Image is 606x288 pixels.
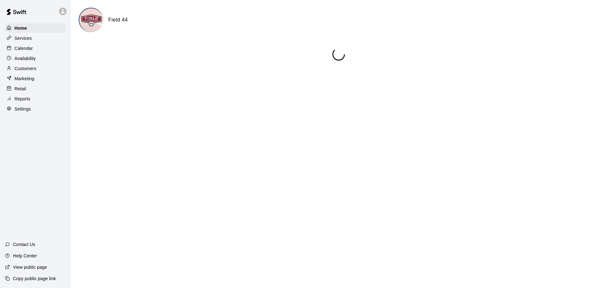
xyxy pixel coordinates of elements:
a: Calendar [5,44,66,53]
a: Availability [5,54,66,63]
a: Services [5,33,66,43]
p: Home [15,25,27,31]
a: Reports [5,94,66,104]
p: Copy public page link [13,275,56,282]
h6: Field 44 [108,16,128,24]
p: Contact Us [13,241,35,248]
p: Reports [15,96,30,102]
p: Customers [15,65,36,72]
p: View public page [13,264,47,270]
a: Customers [5,64,66,73]
a: Retail [5,84,66,93]
p: Calendar [15,45,33,51]
p: Availability [15,55,36,62]
a: Marketing [5,74,66,83]
a: Home [5,23,66,33]
a: Settings [5,104,66,114]
p: Marketing [15,75,34,82]
img: Field 44 logo [80,9,103,32]
p: Help Center [13,253,37,259]
p: Retail [15,86,26,92]
p: Settings [15,106,31,112]
p: Services [15,35,32,41]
